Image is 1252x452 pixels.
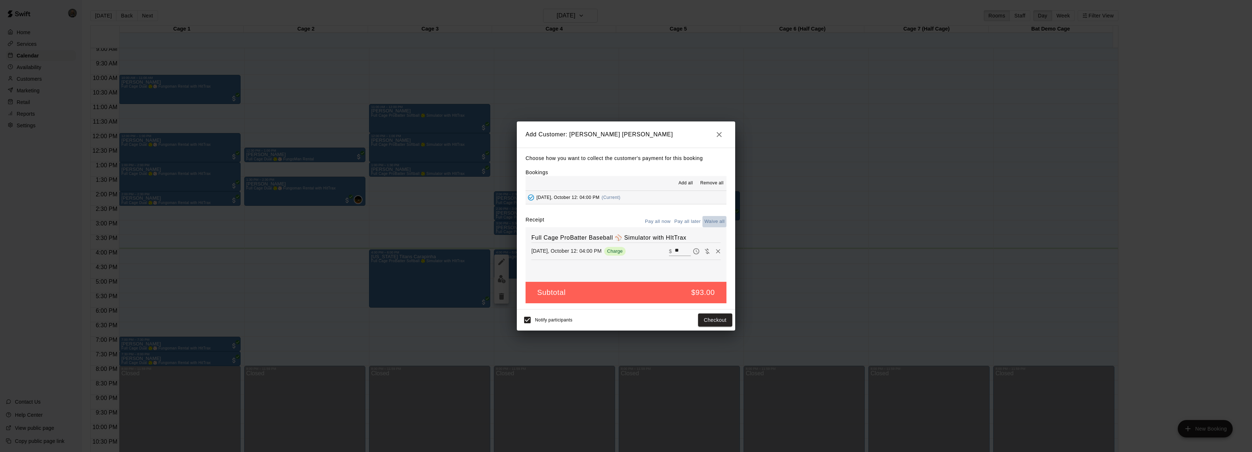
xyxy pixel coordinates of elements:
button: Added - Collect Payment [526,192,536,203]
button: Add all [674,177,697,189]
button: Waive all [702,216,726,227]
label: Bookings [526,169,548,175]
span: Add all [678,180,693,187]
span: Charge [604,248,626,254]
h5: Subtotal [537,288,566,297]
h5: $93.00 [691,288,715,297]
span: Pay later [691,248,702,254]
button: Checkout [698,313,732,327]
button: Remove [713,246,724,257]
p: [DATE], October 12: 04:00 PM [531,247,602,255]
span: [DATE], October 12: 04:00 PM [536,195,599,200]
h2: Add Customer: [PERSON_NAME] [PERSON_NAME] [517,121,735,148]
h6: Full Cage ProBatter Baseball ⚾ Simulator with HItTrax [531,233,721,243]
p: $ [669,248,672,255]
button: Pay all later [673,216,703,227]
span: (Current) [602,195,621,200]
span: Notify participants [535,317,572,323]
span: Remove all [700,180,724,187]
button: Pay all now [643,216,673,227]
label: Receipt [526,216,544,227]
button: Added - Collect Payment[DATE], October 12: 04:00 PM(Current) [526,191,726,204]
span: Waive payment [702,248,713,254]
p: Choose how you want to collect the customer's payment for this booking [526,154,726,163]
button: Remove all [697,177,726,189]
